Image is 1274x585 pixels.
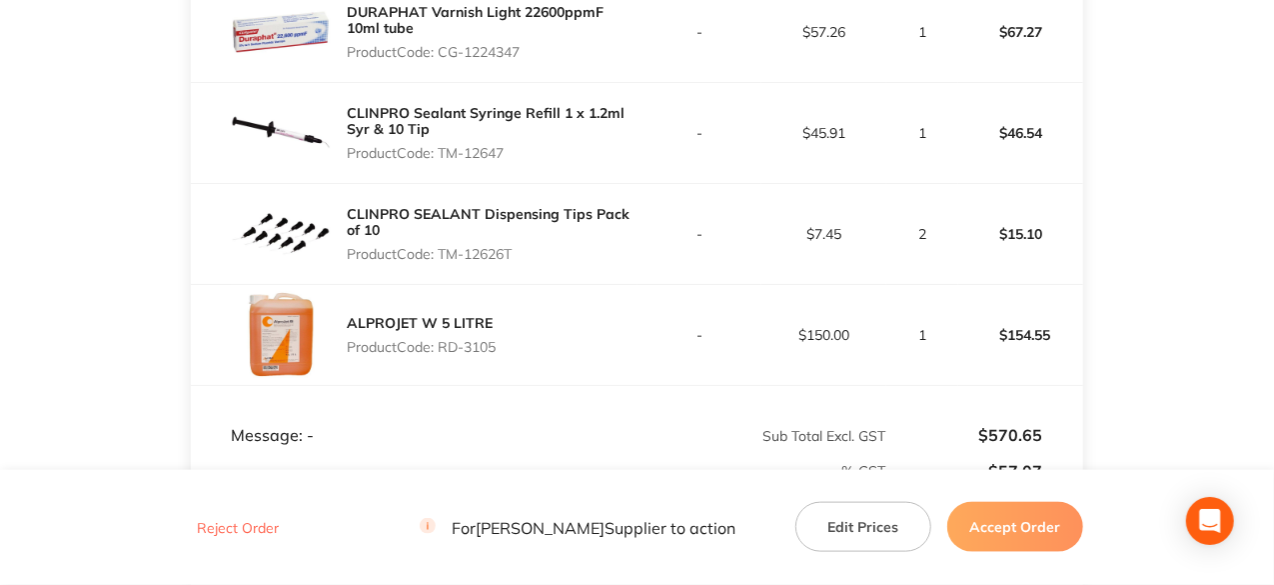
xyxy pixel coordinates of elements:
[191,386,637,446] td: Message: -
[231,83,331,183] img: MWI1amUzcw
[887,24,956,40] p: 1
[192,463,885,479] p: % GST
[959,8,1082,56] p: $67.27
[762,24,885,40] p: $57.26
[231,285,331,385] img: OW92MDR3eg
[347,44,637,60] p: Product Code: CG-1224347
[638,327,761,343] p: -
[347,339,496,355] p: Product Code: RD-3105
[947,502,1083,552] button: Accept Order
[191,519,285,537] button: Reject Order
[795,502,931,552] button: Edit Prices
[887,462,1042,480] p: $57.07
[762,125,885,141] p: $45.91
[887,226,956,242] p: 2
[347,314,493,332] a: ALPROJET W 5 LITRE
[887,426,1042,444] p: $570.65
[1186,497,1234,545] div: Open Intercom Messenger
[762,226,885,242] p: $7.45
[420,518,735,537] p: For [PERSON_NAME] Supplier to action
[347,246,637,262] p: Product Code: TM-12626T
[638,125,761,141] p: -
[887,125,956,141] p: 1
[762,327,885,343] p: $150.00
[959,311,1082,359] p: $154.55
[638,24,761,40] p: -
[959,109,1082,157] p: $46.54
[638,226,761,242] p: -
[347,3,604,37] a: DURAPHAT Varnish Light 22600ppmF 10ml tube
[959,210,1082,258] p: $15.10
[231,184,331,284] img: am9tZnpxNw
[347,205,630,239] a: CLINPRO SEALANT Dispensing Tips Pack of 10
[638,428,886,444] p: Sub Total Excl. GST
[347,104,625,138] a: CLINPRO Sealant Syringe Refill 1 x 1.2ml Syr & 10 Tip
[347,145,637,161] p: Product Code: TM-12647
[887,327,956,343] p: 1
